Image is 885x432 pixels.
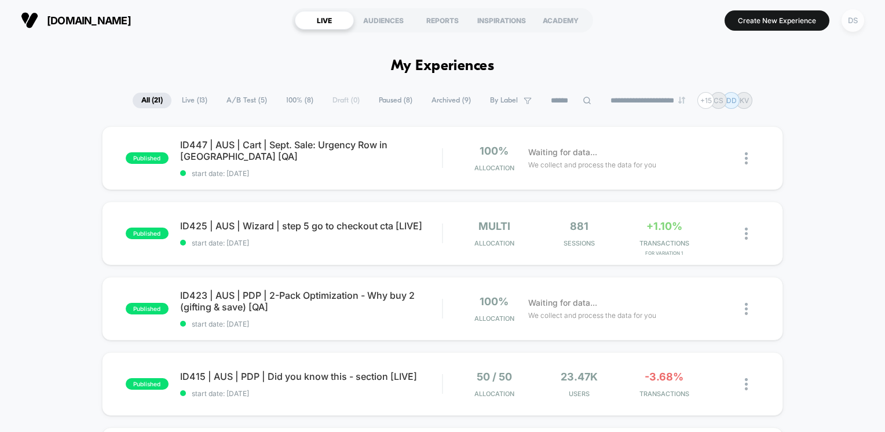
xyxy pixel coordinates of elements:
span: We collect and process the data for you [528,159,656,170]
span: published [126,378,169,390]
span: Archived ( 9 ) [423,93,480,108]
span: Allocation [474,164,514,172]
p: CS [714,96,723,105]
h1: My Experiences [391,58,495,75]
span: for Variation 1 [624,250,704,256]
span: Users [540,390,619,398]
div: LIVE [295,11,354,30]
span: 881 [570,220,588,232]
span: [DOMAIN_NAME] [47,14,131,27]
span: Sessions [540,239,619,247]
div: ACADEMY [531,11,590,30]
p: DD [726,96,737,105]
span: TRANSACTIONS [624,390,704,398]
img: close [745,378,748,390]
button: [DOMAIN_NAME] [17,11,134,30]
span: start date: [DATE] [180,239,443,247]
span: start date: [DATE] [180,320,443,328]
span: Waiting for data... [528,296,597,309]
span: published [126,228,169,239]
button: DS [838,9,868,32]
span: Allocation [474,314,514,323]
span: ID423 | AUS | PDP | 2-Pack Optimization - Why buy 2 (gifting & save) [QA] [180,290,443,313]
span: Live ( 13 ) [173,93,216,108]
span: 23.47k [561,371,598,383]
span: +1.10% [646,220,682,232]
img: close [745,303,748,315]
span: ID447 | AUS | Cart | Sept. Sale: Urgency Row in [GEOGRAPHIC_DATA] [QA] [180,139,443,162]
span: published [126,303,169,314]
span: Allocation [474,390,514,398]
span: start date: [DATE] [180,169,443,178]
img: close [745,152,748,164]
span: All ( 21 ) [133,93,171,108]
div: DS [842,9,864,32]
span: 100% [480,295,509,307]
div: INSPIRATIONS [472,11,531,30]
button: Create New Experience [725,10,829,31]
div: REPORTS [413,11,472,30]
span: 100% [480,145,509,157]
span: Paused ( 8 ) [370,93,421,108]
span: We collect and process the data for you [528,310,656,321]
span: multi [478,220,510,232]
span: -3.68% [645,371,683,383]
span: By Label [490,96,518,105]
span: Waiting for data... [528,146,597,159]
img: close [745,228,748,240]
span: TRANSACTIONS [624,239,704,247]
span: ID415 | AUS | PDP | Did you know this - section [LIVE] [180,371,443,382]
img: Visually logo [21,12,38,29]
p: KV [740,96,749,105]
span: 100% ( 8 ) [277,93,322,108]
span: ID425 | AUS | Wizard | step 5 go to checkout cta [LIVE] [180,220,443,232]
span: 50 / 50 [477,371,512,383]
span: published [126,152,169,164]
span: Allocation [474,239,514,247]
div: AUDIENCES [354,11,413,30]
div: + 15 [697,92,714,109]
img: end [678,97,685,104]
span: A/B Test ( 5 ) [218,93,276,108]
span: start date: [DATE] [180,389,443,398]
